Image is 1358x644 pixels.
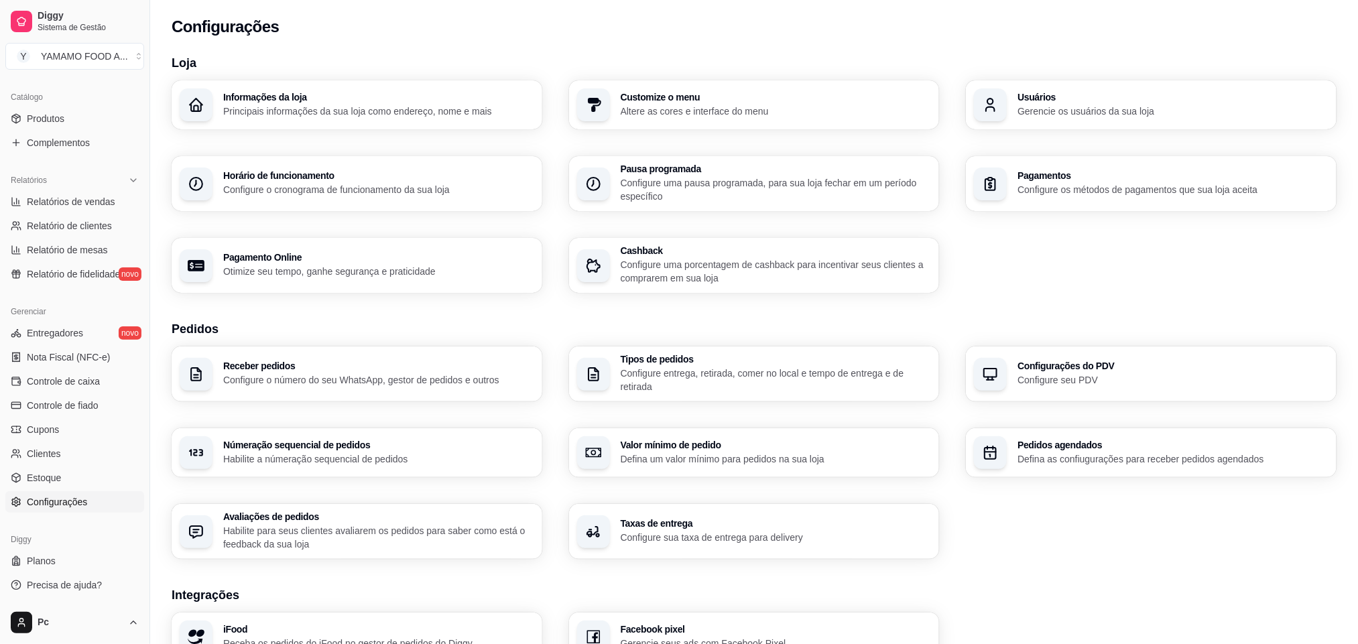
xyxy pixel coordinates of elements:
[223,373,534,387] p: Configure o número do seu WhatsApp, gestor de pedidos e outros
[621,258,932,285] p: Configure uma porcentagem de cashback para incentivar seus clientes a comprarem em sua loja
[5,529,144,550] div: Diggy
[621,452,932,466] p: Defina um valor mínimo para pedidos na sua loja
[5,43,144,70] button: Select a team
[223,171,534,180] h3: Horário de funcionamento
[27,423,59,436] span: Cupons
[172,504,542,559] button: Avaliações de pedidosHabilite para seus clientes avaliarem os pedidos para saber como está o feed...
[27,219,112,233] span: Relatório de clientes
[38,22,139,33] span: Sistema de Gestão
[172,428,542,477] button: Númeração sequencial de pedidosHabilite a númeração sequencial de pedidos
[5,132,144,153] a: Complementos
[223,253,534,262] h3: Pagamento Online
[223,625,534,634] h3: iFood
[172,16,279,38] h2: Configurações
[11,175,47,186] span: Relatórios
[621,440,932,450] h3: Valor mínimo de pedido
[27,243,108,257] span: Relatório de mesas
[1017,92,1329,102] h3: Usuários
[1017,105,1329,118] p: Gerencie os usuários da sua loja
[1017,452,1329,466] p: Defina as confiugurações para receber pedidos agendados
[5,263,144,285] a: Relatório de fidelidadenovo
[223,361,534,371] h3: Receber pedidos
[27,375,100,388] span: Controle de caixa
[569,156,940,211] button: Pausa programadaConfigure uma pausa programada, para sua loja fechar em um período específico
[223,92,534,102] h3: Informações da loja
[5,5,144,38] a: DiggySistema de Gestão
[621,164,932,174] h3: Pausa programada
[27,447,61,460] span: Clientes
[223,265,534,278] p: Otimize seu tempo, ganhe segurança e praticidade
[223,524,534,551] p: Habilite para seus clientes avaliarem os pedidos para saber como está o feedback da sua loja
[5,550,144,572] a: Planos
[569,80,940,129] button: Customize o menuAltere as cores e interface do menu
[5,395,144,416] a: Controle de fiado
[223,183,534,196] p: Configure o cronograma de funcionamento da sua loja
[5,443,144,464] a: Clientes
[172,238,542,293] button: Pagamento OnlineOtimize seu tempo, ganhe segurança e praticidade
[172,156,542,211] button: Horário de funcionamentoConfigure o cronograma de funcionamento da sua loja
[27,136,90,149] span: Complementos
[5,606,144,639] button: Pc
[27,267,120,281] span: Relatório de fidelidade
[27,326,83,340] span: Entregadores
[172,80,542,129] button: Informações da lojaPrincipais informações da sua loja como endereço, nome e mais
[5,322,144,344] a: Entregadoresnovo
[621,625,932,634] h3: Facebook pixel
[5,346,144,368] a: Nota Fiscal (NFC-e)
[27,399,99,412] span: Controle de fiado
[38,10,139,22] span: Diggy
[1017,373,1329,387] p: Configure seu PDV
[223,440,534,450] h3: Númeração sequencial de pedidos
[5,301,144,322] div: Gerenciar
[621,92,932,102] h3: Customize o menu
[5,467,144,489] a: Estoque
[27,471,61,485] span: Estoque
[621,176,932,203] p: Configure uma pausa programada, para sua loja fechar em um período específico
[5,239,144,261] a: Relatório de mesas
[569,504,940,559] button: Taxas de entregaConfigure sua taxa de entrega para delivery
[5,108,144,129] a: Produtos
[621,355,932,364] h3: Tipos de pedidos
[38,617,123,629] span: Pc
[1017,361,1329,371] h3: Configurações do PDV
[172,54,1337,72] h3: Loja
[5,574,144,596] a: Precisa de ajuda?
[27,350,110,364] span: Nota Fiscal (NFC-e)
[27,554,56,568] span: Planos
[966,80,1337,129] button: UsuáriosGerencie os usuários da sua loja
[223,512,534,521] h3: Avaliações de pedidos
[223,105,534,118] p: Principais informações da sua loja como endereço, nome e mais
[621,519,932,528] h3: Taxas de entrega
[1017,440,1329,450] h3: Pedidos agendados
[621,246,932,255] h3: Cashback
[5,191,144,212] a: Relatórios de vendas
[172,346,542,401] button: Receber pedidosConfigure o número do seu WhatsApp, gestor de pedidos e outros
[27,195,115,208] span: Relatórios de vendas
[966,428,1337,477] button: Pedidos agendadosDefina as confiugurações para receber pedidos agendados
[223,452,534,466] p: Habilite a númeração sequencial de pedidos
[27,112,64,125] span: Produtos
[5,86,144,108] div: Catálogo
[966,346,1337,401] button: Configurações do PDVConfigure seu PDV
[621,531,932,544] p: Configure sua taxa de entrega para delivery
[5,215,144,237] a: Relatório de clientes
[17,50,30,63] span: Y
[966,156,1337,211] button: PagamentosConfigure os métodos de pagamentos que sua loja aceita
[5,419,144,440] a: Cupons
[569,428,940,477] button: Valor mínimo de pedidoDefina um valor mínimo para pedidos na sua loja
[621,367,932,393] p: Configure entrega, retirada, comer no local e tempo de entrega e de retirada
[172,320,1337,338] h3: Pedidos
[621,105,932,118] p: Altere as cores e interface do menu
[41,50,128,63] div: YAMAMO FOOD A ...
[1017,171,1329,180] h3: Pagamentos
[569,238,940,293] button: CashbackConfigure uma porcentagem de cashback para incentivar seus clientes a comprarem em sua loja
[172,586,1337,604] h3: Integrações
[5,371,144,392] a: Controle de caixa
[1017,183,1329,196] p: Configure os métodos de pagamentos que sua loja aceita
[27,495,87,509] span: Configurações
[569,346,940,401] button: Tipos de pedidosConfigure entrega, retirada, comer no local e tempo de entrega e de retirada
[5,491,144,513] a: Configurações
[27,578,102,592] span: Precisa de ajuda?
